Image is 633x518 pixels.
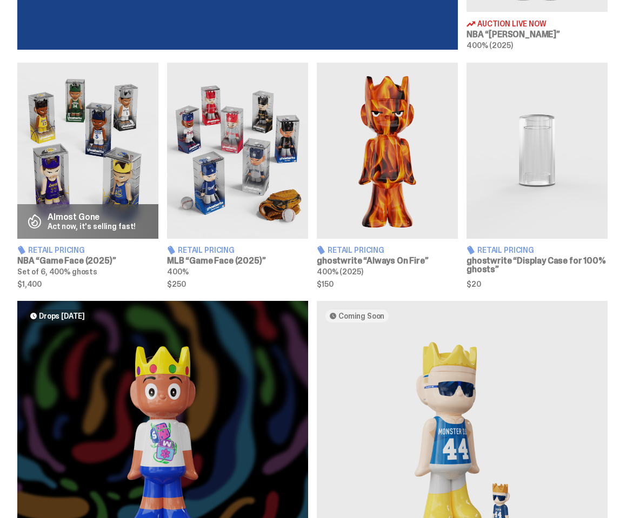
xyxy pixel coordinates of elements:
[48,213,136,221] p: Almost Gone
[17,63,158,288] a: Game Face (2025) Almost Gone Act now, it's selling fast! Retail Pricing
[467,280,608,288] span: $20
[477,20,547,28] span: Auction Live Now
[317,63,458,288] a: Always On Fire Retail Pricing
[178,246,235,254] span: Retail Pricing
[467,30,608,39] h3: NBA “[PERSON_NAME]”
[17,63,158,239] img: Game Face (2025)
[477,246,534,254] span: Retail Pricing
[467,41,512,50] span: 400% (2025)
[167,63,308,288] a: Game Face (2025) Retail Pricing
[467,63,608,288] a: Display Case for 100% ghosts Retail Pricing
[17,257,158,265] h3: NBA “Game Face (2025)”
[17,280,158,288] span: $1,400
[467,63,608,239] img: Display Case for 100% ghosts
[17,267,97,277] span: Set of 6, 400% ghosts
[328,246,384,254] span: Retail Pricing
[317,280,458,288] span: $150
[317,63,458,239] img: Always On Fire
[167,267,188,277] span: 400%
[28,246,85,254] span: Retail Pricing
[467,257,608,274] h3: ghostwrite “Display Case for 100% ghosts”
[167,257,308,265] h3: MLB “Game Face (2025)”
[48,223,136,230] p: Act now, it's selling fast!
[167,280,308,288] span: $250
[317,267,363,277] span: 400% (2025)
[167,63,308,239] img: Game Face (2025)
[39,312,85,320] span: Drops [DATE]
[338,312,384,320] span: Coming Soon
[317,257,458,265] h3: ghostwrite “Always On Fire”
